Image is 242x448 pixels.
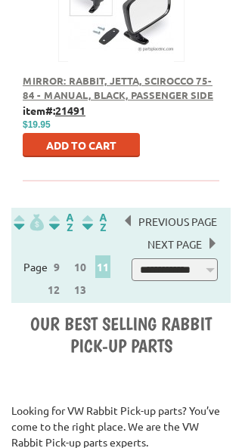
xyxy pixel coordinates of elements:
img: Sort by Sales Rank [79,215,110,232]
div: Page [14,256,121,301]
a: 12 [44,283,64,297]
span: Previous Page [131,211,225,233]
a: 13 [70,283,90,297]
button: Add to Cart [23,134,140,158]
a: Next Page [140,238,209,252]
b: item#: [23,104,85,118]
span: Next Page [140,233,209,256]
a: 9 [50,261,64,274]
span: Add to Cart [46,139,116,153]
a: 10 [70,261,90,274]
span: 11 [95,256,110,279]
a: Previous Page [126,215,225,229]
u: 21491 [55,104,85,118]
a: Mirror: Rabbit, Jetta, Scirocco 75-84 - Manual, Black, Passenger Side [23,75,213,103]
img: Sort by Headline [46,215,76,232]
img: filterpricelow.svg [14,215,44,232]
span: $19.95 [23,120,51,131]
div: OUR BEST SELLING Rabbit Pick-up PARTS [11,314,231,360]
